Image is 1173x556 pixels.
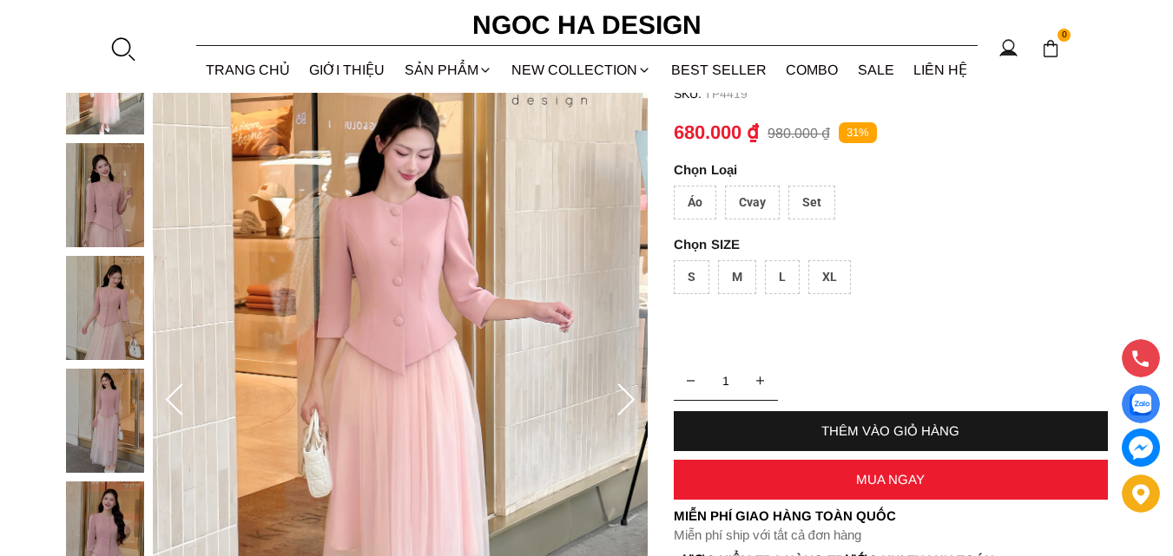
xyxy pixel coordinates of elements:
img: Lily_ Áo Vest Cổ Tròn Tay Lừng Mix Chân Váy Lưới Màu Hồng A1082+CV140_mini_2 [66,256,144,360]
p: TP4419 [704,87,1108,101]
div: Cvay [725,186,780,219]
p: 31% [839,122,877,144]
div: MUA NGAY [674,472,1108,487]
p: SIZE [674,237,1108,252]
a: LIÊN HỆ [904,47,978,93]
a: TRANG CHỦ [196,47,300,93]
div: M [718,260,756,294]
p: Loại [674,162,1059,177]
a: Combo [776,47,848,93]
img: Lily_ Áo Vest Cổ Tròn Tay Lừng Mix Chân Váy Lưới Màu Hồng A1082+CV140_mini_3 [66,369,144,473]
div: Áo [674,186,716,219]
p: 980.000 ₫ [768,125,830,141]
a: messenger [1122,428,1160,467]
div: SẢN PHẨM [395,47,503,93]
a: Display image [1122,385,1160,423]
div: L [765,260,800,294]
a: NEW COLLECTION [502,47,662,93]
h6: SKU: [674,87,704,101]
a: GIỚI THIỆU [300,47,395,93]
font: Miễn phí giao hàng toàn quốc [674,508,896,523]
p: 680.000 ₫ [674,121,759,144]
img: Display image [1130,394,1151,415]
a: Ngoc Ha Design [457,4,717,46]
a: BEST SELLER [662,47,777,93]
div: XL [808,260,851,294]
img: img-CART-ICON-ksit0nf1 [1041,39,1060,58]
div: THÊM VÀO GIỎ HÀNG [674,423,1108,438]
img: Lily_ Áo Vest Cổ Tròn Tay Lừng Mix Chân Váy Lưới Màu Hồng A1082+CV140_mini_1 [66,143,144,247]
div: S [674,260,709,294]
div: Set [788,186,835,219]
span: 0 [1058,29,1071,43]
input: Quantity input [674,363,778,398]
a: SALE [848,47,905,93]
font: Miễn phí ship với tất cả đơn hàng [674,527,861,542]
